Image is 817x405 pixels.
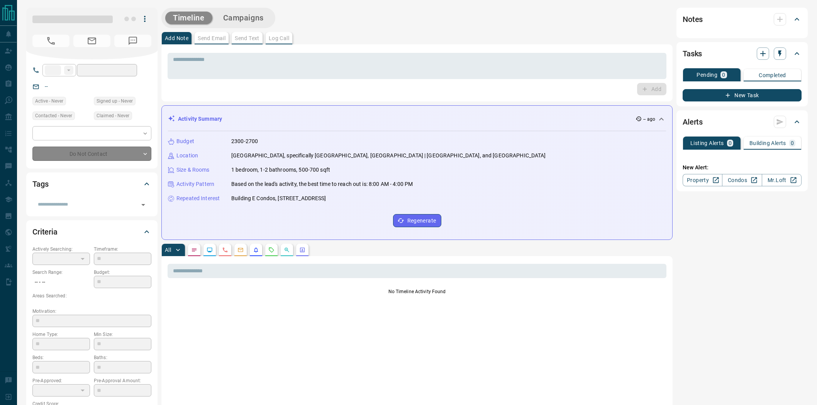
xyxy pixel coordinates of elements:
[32,377,90,384] p: Pre-Approved:
[97,112,129,120] span: Claimed - Never
[165,35,188,41] p: Add Note
[231,152,546,160] p: [GEOGRAPHIC_DATA], specifically [GEOGRAPHIC_DATA], [GEOGRAPHIC_DATA] | [GEOGRAPHIC_DATA], and [GE...
[749,140,786,146] p: Building Alerts
[299,247,305,253] svg: Agent Actions
[178,115,222,123] p: Activity Summary
[697,72,717,78] p: Pending
[35,97,63,105] span: Active - Never
[73,35,110,47] span: No Email
[32,308,151,315] p: Motivation:
[191,247,197,253] svg: Notes
[32,354,90,361] p: Beds:
[32,276,90,289] p: -- - --
[231,137,258,145] p: 2300-2700
[683,13,703,25] h2: Notes
[722,72,725,78] p: 0
[165,12,212,24] button: Timeline
[32,292,151,299] p: Areas Searched:
[231,180,413,188] p: Based on the lead's activity, the best time to reach out is: 8:00 AM - 4:00 PM
[176,194,220,202] p: Repeated Interest
[729,140,732,146] p: 0
[94,269,151,276] p: Budget:
[683,47,702,60] h2: Tasks
[683,174,722,186] a: Property
[683,44,802,63] div: Tasks
[231,194,326,202] p: Building E Condos, [STREET_ADDRESS]
[168,112,666,126] div: Activity Summary-- ago
[32,226,58,238] h2: Criteria
[45,83,48,89] a: --
[683,116,703,128] h2: Alerts
[176,152,198,160] p: Location
[94,246,151,253] p: Timeframe:
[683,113,802,131] div: Alerts
[215,12,271,24] button: Campaigns
[168,288,666,295] p: No Timeline Activity Found
[32,223,151,241] div: Criteria
[690,140,724,146] p: Listing Alerts
[759,73,786,78] p: Completed
[176,166,210,174] p: Size & Rooms
[94,377,151,384] p: Pre-Approval Amount:
[32,246,90,253] p: Actively Searching:
[222,247,228,253] svg: Calls
[176,180,214,188] p: Activity Pattern
[176,137,194,145] p: Budget
[32,178,48,190] h2: Tags
[32,331,90,338] p: Home Type:
[683,10,802,29] div: Notes
[683,89,802,101] button: New Task
[32,269,90,276] p: Search Range:
[114,35,151,47] span: No Number
[97,97,133,105] span: Signed up - Never
[94,354,151,361] p: Baths:
[722,174,762,186] a: Condos
[32,175,151,193] div: Tags
[643,116,655,123] p: -- ago
[284,247,290,253] svg: Opportunities
[32,35,69,47] span: No Number
[393,214,441,227] button: Regenerate
[268,247,275,253] svg: Requests
[253,247,259,253] svg: Listing Alerts
[35,112,72,120] span: Contacted - Never
[138,199,149,210] button: Open
[231,166,330,174] p: 1 bedroom, 1-2 bathrooms, 500-700 sqft
[207,247,213,253] svg: Lead Browsing Activity
[165,247,171,253] p: All
[32,147,151,161] div: Do Not Contact
[237,247,244,253] svg: Emails
[683,164,802,172] p: New Alert:
[791,140,794,146] p: 0
[762,174,802,186] a: Mr.Loft
[94,331,151,338] p: Min Size:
